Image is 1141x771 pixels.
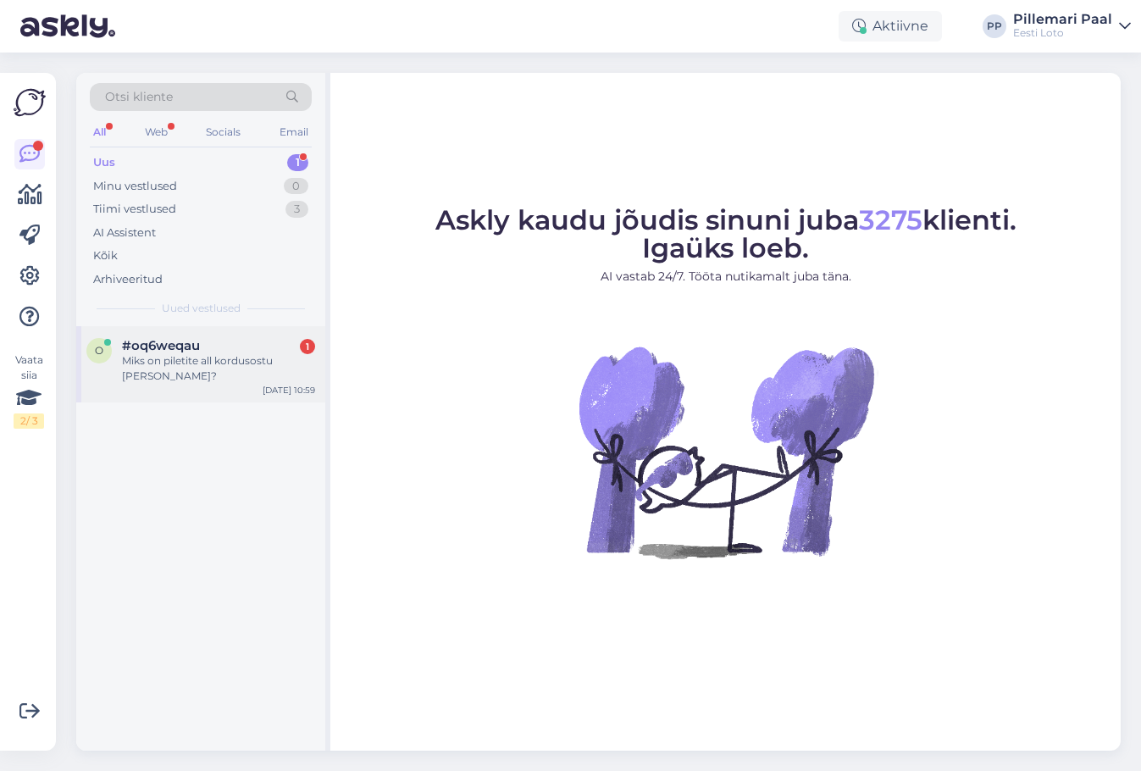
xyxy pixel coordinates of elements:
span: Otsi kliente [105,88,173,106]
div: Miks on piletite all kordusostu [PERSON_NAME]? [122,353,315,384]
div: Web [141,121,171,143]
div: 3 [285,201,308,218]
img: No Chat active [573,299,878,604]
div: 1 [287,154,308,171]
div: 1 [300,339,315,354]
div: AI Assistent [93,225,156,241]
div: Pillemari Paal [1013,13,1112,26]
span: #oq6weqau [122,338,200,353]
div: All [90,121,109,143]
div: Vaata siia [14,352,44,429]
span: 3275 [859,203,922,236]
div: Eesti Loto [1013,26,1112,40]
div: Kõik [93,247,118,264]
div: Aktiivne [839,11,942,42]
span: Uued vestlused [162,301,241,316]
span: o [95,344,103,357]
div: Socials [202,121,244,143]
div: Arhiveeritud [93,271,163,288]
div: 0 [284,178,308,195]
div: Email [276,121,312,143]
div: PP [983,14,1006,38]
a: Pillemari PaalEesti Loto [1013,13,1131,40]
img: Askly Logo [14,86,46,119]
p: AI vastab 24/7. Tööta nutikamalt juba täna. [435,268,1016,286]
div: Uus [93,154,115,171]
div: Tiimi vestlused [93,201,176,218]
div: Minu vestlused [93,178,177,195]
div: 2 / 3 [14,413,44,429]
span: Askly kaudu jõudis sinuni juba klienti. Igaüks loeb. [435,203,1016,264]
div: [DATE] 10:59 [263,384,315,397]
